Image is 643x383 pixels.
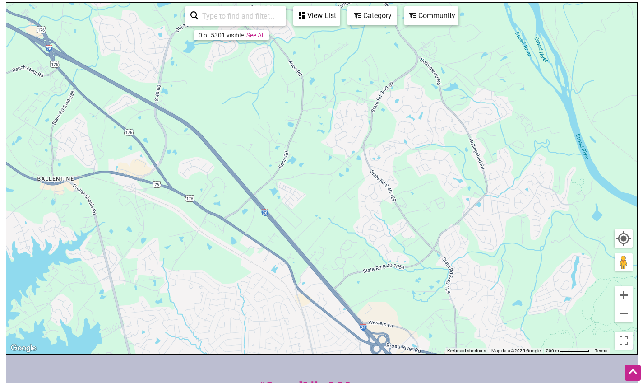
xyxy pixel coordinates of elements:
[491,348,541,353] span: Map data ©2025 Google
[615,229,633,248] button: Your Location
[294,7,339,24] div: View List
[447,348,486,354] button: Keyboard shortcuts
[347,6,397,25] div: Filter by category
[615,304,633,322] button: Zoom out
[246,32,264,39] a: See All
[9,342,38,354] img: Google
[595,348,607,353] a: Terms
[546,348,559,353] span: 500 m
[348,7,396,24] div: Category
[543,348,592,354] button: Map Scale: 500 m per 63 pixels
[625,365,641,381] div: Scroll Back to Top
[185,6,286,26] div: Type to search and filter
[9,342,38,354] a: Open this area in Google Maps (opens a new window)
[404,6,458,25] div: Filter by Community
[405,7,458,24] div: Community
[199,32,244,39] div: 0 of 5301 visible
[199,7,281,25] input: Type to find and filter...
[614,332,633,350] button: Toggle fullscreen view
[615,253,633,271] button: Drag Pegman onto the map to open Street View
[293,6,340,26] div: See a list of the visible businesses
[615,286,633,304] button: Zoom in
